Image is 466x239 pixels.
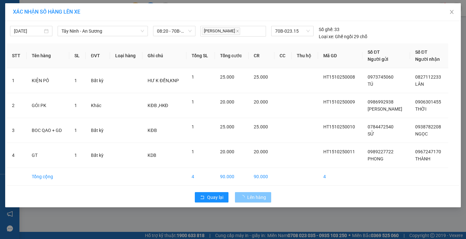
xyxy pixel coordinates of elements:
span: 25.000 [220,74,234,80]
span: loading [240,195,247,200]
span: THÀNH [415,156,430,161]
span: 20.000 [254,99,268,104]
span: 25.000 [220,124,234,129]
div: Ghế ngồi 29 chỗ [319,33,367,40]
span: PHONG [368,156,383,161]
span: Số ghế: [319,26,333,33]
span: Lên hàng [247,194,266,201]
span: HƯ K ĐỀN,KNP [148,78,179,83]
span: 0973745060 [368,74,394,80]
span: 1 [74,78,77,83]
span: 0967247170 [415,149,441,154]
th: ĐVT [86,43,110,68]
span: [PERSON_NAME] [202,27,240,35]
span: 1 [74,128,77,133]
span: Số ĐT [368,49,380,55]
span: NGỌC [415,131,428,136]
span: [PERSON_NAME]: [2,42,62,46]
th: Tên hàng [27,43,69,68]
th: CC [274,43,292,68]
span: 25.000 [254,74,268,80]
button: Lên hàng [235,192,271,202]
th: Mã GD [318,43,362,68]
span: 1 [192,99,194,104]
span: close [449,9,454,15]
input: 15/10/2025 [14,27,43,35]
td: Tổng cộng [27,168,69,186]
th: Ghi chú [142,43,186,68]
span: 0989227722 [368,149,394,154]
button: Close [443,3,461,21]
td: GT [27,143,69,168]
div: 33 [319,26,339,33]
td: 4 [318,168,362,186]
td: GÓI PK [27,93,69,118]
th: Tổng SL [186,43,215,68]
span: 0827112233 [415,74,441,80]
span: HT1510250010 [323,124,355,129]
span: [PERSON_NAME] [368,106,402,112]
img: logo [2,4,31,32]
td: 1 [7,68,27,93]
td: KIỆN PÔ [27,68,69,93]
td: Khác [86,93,110,118]
td: BOC QAO + GD [27,118,69,143]
th: CR [249,43,274,68]
span: 0986992938 [368,99,394,104]
span: 0906301455 [415,99,441,104]
span: 20.000 [220,149,234,154]
td: 4 [186,168,215,186]
span: ----------------------------------------- [17,35,79,40]
span: 20.000 [220,99,234,104]
strong: ĐỒNG PHƯỚC [51,4,89,9]
span: 1 [74,153,77,158]
td: Bất kỳ [86,143,110,168]
span: 1 [192,124,194,129]
td: 90.000 [215,168,249,186]
span: HT1510250009 [323,99,355,104]
span: Tây Ninh - An Sương [61,26,144,36]
td: 90.000 [249,168,274,186]
span: SỬ [368,131,374,136]
span: 70B-023.15 [275,26,309,36]
span: Loại xe: [319,33,334,40]
span: Hotline: 19001152 [51,29,79,33]
span: down [140,29,144,33]
span: In ngày: [2,47,39,51]
th: Loại hàng [110,43,142,68]
span: KĐB [148,128,157,133]
span: KDB [148,153,156,158]
th: Tổng cước [215,43,249,68]
span: Bến xe [GEOGRAPHIC_DATA] [51,10,87,18]
span: KĐB ,HKĐ [148,103,168,108]
span: 20.000 [254,149,268,154]
td: Bất kỳ [86,118,110,143]
span: 0938782208 [415,124,441,129]
span: 08:23:23 [DATE] [14,47,39,51]
span: 08:20 - 70B-023.15 [157,26,192,36]
span: 01 Võ Văn Truyện, KP.1, Phường 2 [51,19,89,27]
th: SL [69,43,86,68]
span: Người gửi [368,57,388,62]
span: Quay lại [207,194,223,201]
td: 4 [7,143,27,168]
span: 0784472540 [368,124,394,129]
td: 3 [7,118,27,143]
th: STT [7,43,27,68]
span: HT1510250011 [32,41,62,46]
span: LÂN [415,81,424,87]
td: 2 [7,93,27,118]
span: rollback [200,195,205,200]
span: 25.000 [254,124,268,129]
span: 1 [192,149,194,154]
span: THỜI [415,106,427,112]
span: 1 [74,103,77,108]
span: Số ĐT [415,49,427,55]
span: XÁC NHẬN SỐ HÀNG LÊN XE [13,9,80,15]
span: Người nhận [415,57,440,62]
td: Bất kỳ [86,68,110,93]
span: 1 [192,74,194,80]
button: rollbackQuay lại [195,192,228,202]
span: HT1510250008 [323,74,355,80]
span: HT1510250011 [323,149,355,154]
